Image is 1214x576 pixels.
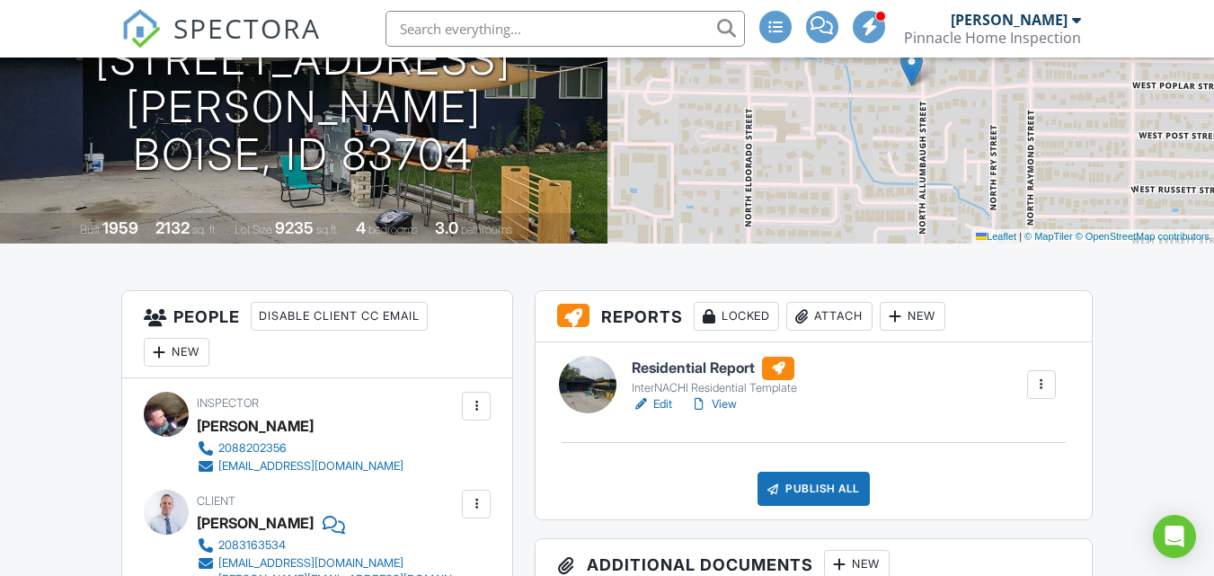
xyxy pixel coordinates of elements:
[632,357,797,396] a: Residential Report InterNACHI Residential Template
[29,36,579,178] h1: [STREET_ADDRESS][PERSON_NAME] Boise, ID 83704
[197,510,314,536] div: [PERSON_NAME]
[251,302,428,331] div: Disable Client CC Email
[461,223,512,236] span: bathrooms
[275,218,314,237] div: 9235
[632,381,797,395] div: InterNACHI Residential Template
[197,457,403,475] a: [EMAIL_ADDRESS][DOMAIN_NAME]
[356,218,366,237] div: 4
[1019,231,1022,242] span: |
[235,223,272,236] span: Lot Size
[218,538,286,553] div: 2083163534
[632,395,672,413] a: Edit
[197,494,235,508] span: Client
[218,459,403,474] div: [EMAIL_ADDRESS][DOMAIN_NAME]
[121,24,321,62] a: SPECTORA
[173,9,321,47] span: SPECTORA
[1076,231,1210,242] a: © OpenStreetMap contributors
[1153,515,1196,558] div: Open Intercom Messenger
[197,439,403,457] a: 2088202356
[880,302,945,331] div: New
[536,291,1091,342] h3: Reports
[122,291,512,378] h3: People
[368,223,418,236] span: bedrooms
[976,231,1016,242] a: Leaflet
[155,218,190,237] div: 2132
[690,395,737,413] a: View
[218,441,287,456] div: 2088202356
[435,218,458,237] div: 3.0
[904,29,1081,47] div: Pinnacle Home Inspection
[197,536,457,554] a: 2083163534
[316,223,339,236] span: sq.ft.
[197,554,457,572] a: [EMAIL_ADDRESS][DOMAIN_NAME]
[102,218,138,237] div: 1959
[900,49,923,86] img: Marker
[786,302,873,331] div: Attach
[121,9,161,49] img: The Best Home Inspection Software - Spectora
[218,556,403,571] div: [EMAIL_ADDRESS][DOMAIN_NAME]
[632,357,797,380] h6: Residential Report
[197,396,259,410] span: Inspector
[694,302,779,331] div: Locked
[758,472,870,506] div: Publish All
[385,11,745,47] input: Search everything...
[144,338,209,367] div: New
[192,223,217,236] span: sq. ft.
[197,412,314,439] div: [PERSON_NAME]
[80,223,100,236] span: Built
[951,11,1068,29] div: [PERSON_NAME]
[1024,231,1073,242] a: © MapTiler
